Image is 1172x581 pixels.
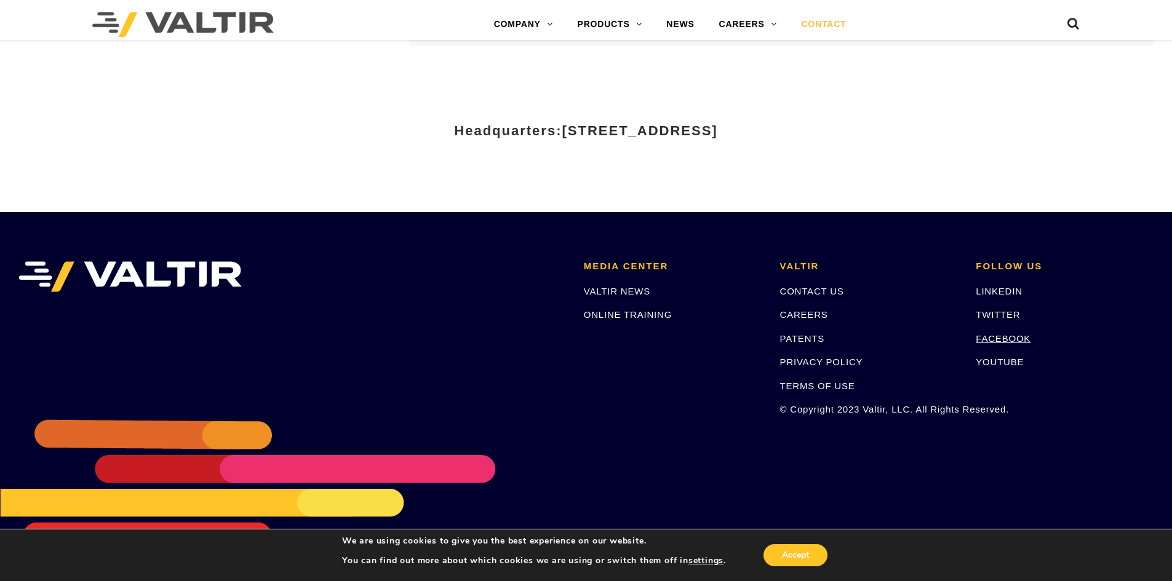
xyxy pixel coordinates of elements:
[780,381,855,391] a: TERMS OF USE
[780,402,958,416] p: © Copyright 2023 Valtir, LLC. All Rights Reserved.
[976,333,1030,344] a: FACEBOOK
[584,261,762,272] h2: MEDIA CENTER
[565,12,655,37] a: PRODUCTS
[562,123,717,138] span: [STREET_ADDRESS]
[780,333,825,344] a: PATENTS
[18,261,242,292] img: VALTIR
[342,536,726,547] p: We are using cookies to give you the best experience on our website.
[654,12,706,37] a: NEWS
[454,123,717,138] strong: Headquarters:
[780,357,863,367] a: PRIVACY POLICY
[92,12,274,37] img: Valtir
[780,261,958,272] h2: VALTIR
[584,309,672,320] a: ONLINE TRAINING
[342,555,726,566] p: You can find out more about which cookies we are using or switch them off in .
[976,357,1024,367] a: YOUTUBE
[688,555,724,566] button: settings
[780,309,828,320] a: CAREERS
[976,286,1023,296] a: LINKEDIN
[584,286,650,296] a: VALTIR NEWS
[780,286,844,296] a: CONTACT US
[976,309,1020,320] a: TWITTER
[482,12,565,37] a: COMPANY
[763,544,827,566] button: Accept
[707,12,789,37] a: CAREERS
[789,12,858,37] a: CONTACT
[976,261,1154,272] h2: FOLLOW US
